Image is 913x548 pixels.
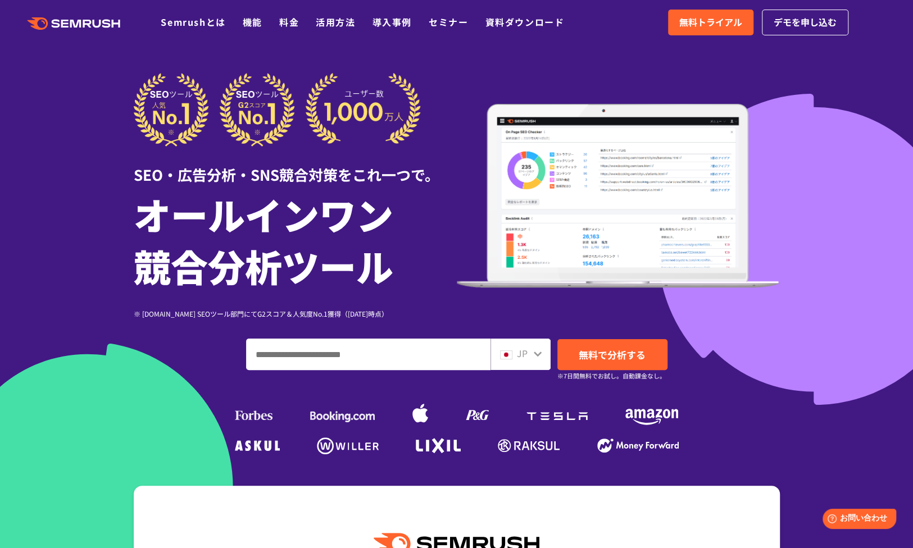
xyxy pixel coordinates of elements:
span: 無料トライアル [679,15,742,30]
a: セミナー [429,15,468,29]
a: 機能 [243,15,262,29]
a: 活用方法 [316,15,355,29]
a: Semrushとは [161,15,225,29]
a: デモを申し込む [762,10,848,35]
small: ※7日間無料でお試し。自動課金なし。 [557,371,666,381]
div: ※ [DOMAIN_NAME] SEOツール部門にてG2スコア＆人気度No.1獲得（[DATE]時点） [134,308,457,319]
a: 導入事例 [373,15,412,29]
a: 資料ダウンロード [485,15,564,29]
a: 無料で分析する [557,339,667,370]
a: 無料トライアル [668,10,753,35]
div: SEO・広告分析・SNS競合対策をこれ一つで。 [134,147,457,185]
iframe: Help widget launcher [813,504,901,536]
a: 料金 [279,15,299,29]
span: JP [517,346,528,360]
span: 無料で分析する [579,348,646,362]
h1: オールインワン 競合分析ツール [134,188,457,291]
span: デモを申し込む [774,15,837,30]
input: ドメイン、キーワードまたはURLを入力してください [247,339,490,369]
